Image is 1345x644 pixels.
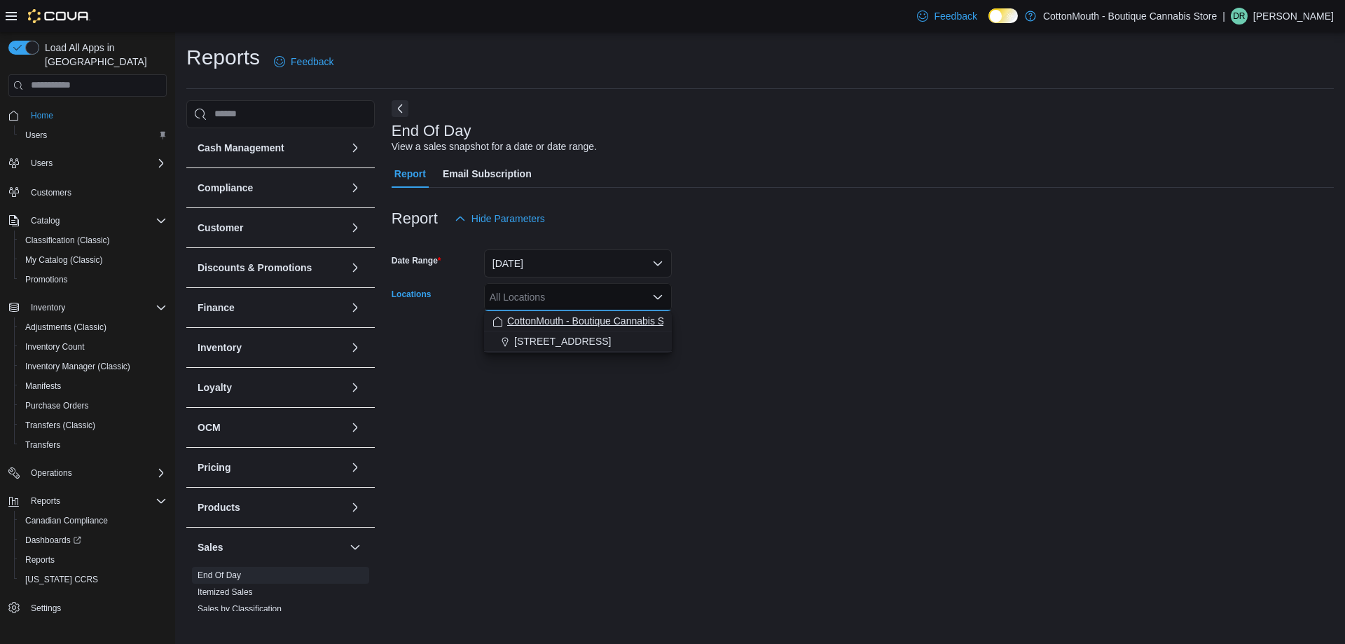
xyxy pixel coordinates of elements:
[347,339,364,356] button: Inventory
[198,341,242,355] h3: Inventory
[25,274,68,285] span: Promotions
[484,311,672,331] button: CottonMouth - Boutique Cannabis Store
[1253,8,1334,25] p: [PERSON_NAME]
[25,322,106,333] span: Adjustments (Classic)
[198,540,223,554] h3: Sales
[198,587,253,598] span: Itemized Sales
[198,460,344,474] button: Pricing
[20,437,66,453] a: Transfers
[198,570,241,580] a: End Of Day
[198,301,344,315] button: Finance
[14,435,172,455] button: Transfers
[186,43,260,71] h1: Reports
[347,539,364,556] button: Sales
[20,338,90,355] a: Inventory Count
[20,232,116,249] a: Classification (Classic)
[20,532,167,549] span: Dashboards
[14,125,172,145] button: Users
[25,535,81,546] span: Dashboards
[198,604,282,614] a: Sales by Classification
[14,357,172,376] button: Inventory Manager (Classic)
[31,302,65,313] span: Inventory
[347,219,364,236] button: Customer
[392,139,597,154] div: View a sales snapshot for a date or date range.
[198,181,344,195] button: Compliance
[25,254,103,266] span: My Catalog (Classic)
[20,551,60,568] a: Reports
[31,158,53,169] span: Users
[31,495,60,507] span: Reports
[1222,8,1225,25] p: |
[3,463,172,483] button: Operations
[198,261,344,275] button: Discounts & Promotions
[652,292,663,303] button: Close list of options
[25,155,58,172] button: Users
[14,270,172,289] button: Promotions
[934,9,977,23] span: Feedback
[392,289,432,300] label: Locations
[20,417,101,434] a: Transfers (Classic)
[484,331,672,352] button: [STREET_ADDRESS]
[198,381,232,395] h3: Loyalty
[3,211,172,231] button: Catalog
[39,41,167,69] span: Load All Apps in [GEOGRAPHIC_DATA]
[25,299,71,316] button: Inventory
[14,570,172,589] button: [US_STATE] CCRS
[484,311,672,352] div: Choose from the following options
[25,465,78,481] button: Operations
[20,358,167,375] span: Inventory Manager (Classic)
[14,376,172,396] button: Manifests
[20,397,167,414] span: Purchase Orders
[20,252,167,268] span: My Catalog (Classic)
[25,212,167,229] span: Catalog
[392,210,438,227] h3: Report
[20,127,167,144] span: Users
[25,183,167,200] span: Customers
[20,338,167,355] span: Inventory Count
[198,141,344,155] button: Cash Management
[25,361,130,372] span: Inventory Manager (Classic)
[25,400,89,411] span: Purchase Orders
[347,379,364,396] button: Loyalty
[20,271,74,288] a: Promotions
[14,396,172,416] button: Purchase Orders
[20,571,167,588] span: Washington CCRS
[198,381,344,395] button: Loyalty
[20,319,167,336] span: Adjustments (Classic)
[20,512,167,529] span: Canadian Compliance
[198,420,344,434] button: OCM
[3,491,172,511] button: Reports
[988,8,1018,23] input: Dark Mode
[25,554,55,566] span: Reports
[3,105,172,125] button: Home
[20,397,95,414] a: Purchase Orders
[347,419,364,436] button: OCM
[14,231,172,250] button: Classification (Classic)
[198,221,243,235] h3: Customer
[25,107,167,124] span: Home
[198,570,241,581] span: End Of Day
[198,420,221,434] h3: OCM
[20,437,167,453] span: Transfers
[31,467,72,479] span: Operations
[3,298,172,317] button: Inventory
[25,212,65,229] button: Catalog
[198,341,344,355] button: Inventory
[443,160,532,188] span: Email Subscription
[514,334,611,348] span: [STREET_ADDRESS]
[25,130,47,141] span: Users
[20,232,167,249] span: Classification (Classic)
[14,337,172,357] button: Inventory Count
[198,540,344,554] button: Sales
[198,500,240,514] h3: Products
[20,358,136,375] a: Inventory Manager (Classic)
[31,187,71,198] span: Customers
[1233,8,1245,25] span: DR
[25,515,108,526] span: Canadian Compliance
[198,221,344,235] button: Customer
[31,110,53,121] span: Home
[392,123,471,139] h3: End Of Day
[394,160,426,188] span: Report
[3,153,172,173] button: Users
